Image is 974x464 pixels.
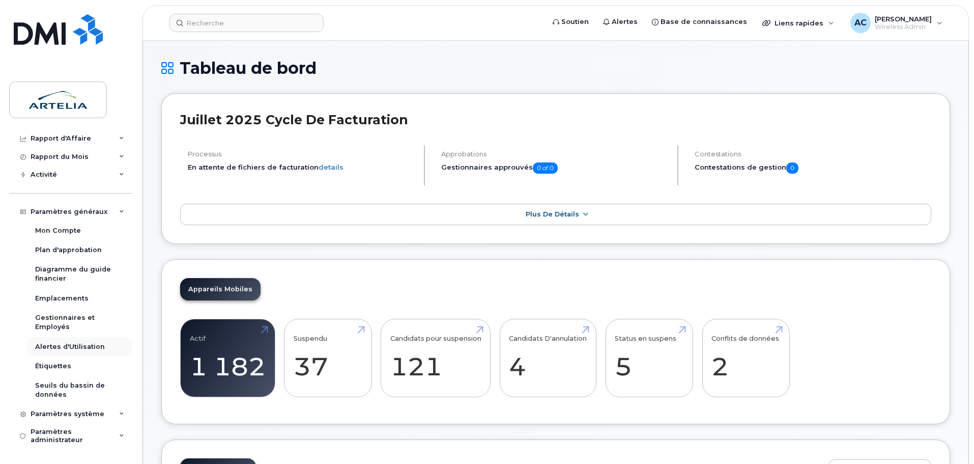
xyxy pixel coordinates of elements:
a: Suspendu 37 [294,324,362,392]
h4: Approbations [441,150,669,158]
h2: juillet 2025 Cycle de facturation [180,112,931,127]
a: Status en suspens 5 [615,324,683,392]
a: Conflits de données 2 [711,324,780,392]
a: Actif 1 182 [190,324,266,392]
h5: Contestations de gestion [695,162,931,174]
a: details [319,163,343,171]
h5: Gestionnaires approuvés [441,162,669,174]
span: 0 of 0 [533,162,558,174]
a: Appareils Mobiles [180,278,261,301]
a: Candidats D'annulation 4 [509,324,587,392]
h4: Contestations [695,150,931,158]
span: 0 [786,162,798,174]
h1: Tableau de bord [161,59,950,77]
h4: Processus [188,150,415,158]
a: Candidats pour suspension 121 [390,324,481,392]
span: Plus de détails [526,210,579,218]
li: En attente de fichiers de facturation [188,162,415,172]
